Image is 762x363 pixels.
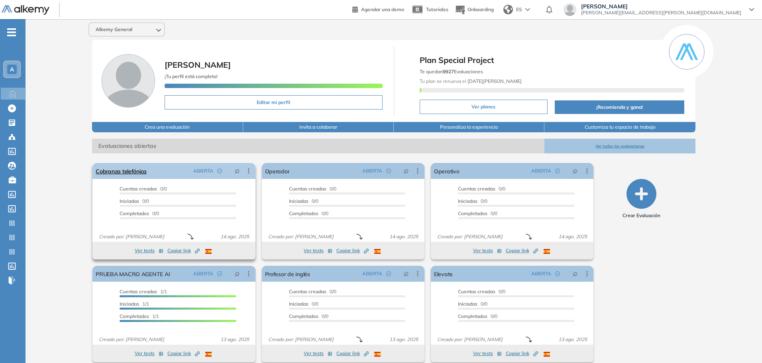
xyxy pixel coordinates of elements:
button: pushpin [566,267,584,280]
img: Foto de perfil [102,54,155,108]
span: 0/0 [289,288,336,294]
span: Cuentas creadas [458,186,495,192]
img: ESP [544,352,550,357]
span: check-circle [217,271,222,276]
span: Creado por: [PERSON_NAME] [96,233,167,240]
span: 1/1 [120,301,149,307]
img: ESP [374,352,381,357]
button: Ver planes [420,100,548,114]
b: 9927 [443,69,454,75]
button: pushpin [228,165,246,177]
span: Creado por: [PERSON_NAME] [434,336,506,343]
span: ABIERTA [531,270,551,277]
span: pushpin [234,271,240,277]
span: ABIERTA [193,270,213,277]
a: Cobranza telefónica [96,163,147,179]
span: Creado por: [PERSON_NAME] [434,233,506,240]
span: Completados [120,313,149,319]
a: Profesor de inglés [265,266,310,282]
span: 0/0 [289,210,328,216]
span: Creado por: [PERSON_NAME] [96,336,167,343]
button: Ver tests [304,349,332,358]
a: Agendar una demo [352,4,404,14]
button: ¡Recomienda y gana! [555,100,684,114]
button: Personaliza la experiencia [394,122,544,132]
span: 0/0 [458,186,505,192]
button: Ver tests [135,349,163,358]
span: [PERSON_NAME] [581,3,741,10]
span: 13 ago. 2025 [555,336,590,343]
button: pushpin [228,267,246,280]
span: check-circle [555,271,560,276]
span: 0/0 [120,210,159,216]
img: world [503,5,513,14]
span: Cuentas creadas [458,288,495,294]
span: 0/0 [289,313,328,319]
button: Ver tests [135,246,163,255]
span: ABIERTA [531,167,551,175]
span: Copiar link [506,247,538,254]
span: Creado por: [PERSON_NAME] [265,336,337,343]
img: arrow [525,8,530,11]
a: Elevate [434,266,453,282]
span: 1/1 [120,313,159,319]
span: Iniciadas [458,198,477,204]
span: ABIERTA [362,270,382,277]
span: 14 ago. 2025 [555,233,590,240]
button: Copiar link [167,349,200,358]
span: 14 ago. 2025 [217,233,252,240]
button: Copiar link [336,246,369,255]
button: Copiar link [167,246,200,255]
span: Iniciadas [289,301,308,307]
button: Copiar link [336,349,369,358]
span: Iniciadas [120,198,139,204]
span: 0/0 [458,313,497,319]
button: Customiza tu espacio de trabajo [544,122,695,132]
button: Ver tests [304,246,332,255]
span: 1/1 [120,288,167,294]
div: Widget de chat [722,325,762,363]
span: ¡Tu perfil está completo! [165,73,218,79]
span: check-circle [386,169,391,173]
span: Completados [289,313,318,319]
b: [DATE][PERSON_NAME] [466,78,522,84]
a: PRUEBA MACRO AGENTE AI [96,266,170,282]
span: Plan Special Project [420,54,684,66]
span: Completados [458,210,487,216]
button: Crear Evaluación [623,179,660,219]
span: Cuentas creadas [289,186,326,192]
span: 0/0 [120,186,167,192]
button: Editar mi perfil [165,95,382,110]
span: 0/0 [458,301,487,307]
span: Crear Evaluación [623,212,660,219]
button: Onboarding [455,1,494,18]
button: Ver tests [473,349,502,358]
span: 14 ago. 2025 [386,233,421,240]
button: Copiar link [506,349,538,358]
a: Operador [265,163,290,179]
a: Operativo [434,163,460,179]
span: 0/0 [458,288,505,294]
i: - [7,31,16,33]
span: 13 ago. 2025 [217,336,252,343]
span: 0/0 [120,198,149,204]
span: pushpin [572,168,578,174]
span: ES [516,6,522,13]
span: Agendar una demo [361,6,404,12]
span: 0/0 [289,198,318,204]
span: Iniciadas [289,198,308,204]
span: pushpin [403,271,409,277]
span: pushpin [403,168,409,174]
span: ABIERTA [362,167,382,175]
img: ESP [374,249,381,254]
img: ESP [544,249,550,254]
span: Copiar link [506,350,538,357]
span: Cuentas creadas [120,186,157,192]
img: ESP [205,249,212,254]
span: A [10,66,14,73]
span: 0/0 [289,186,336,192]
span: 0/0 [289,301,318,307]
span: Cuentas creadas [120,288,157,294]
span: check-circle [386,271,391,276]
span: 13 ago. 2025 [386,336,421,343]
